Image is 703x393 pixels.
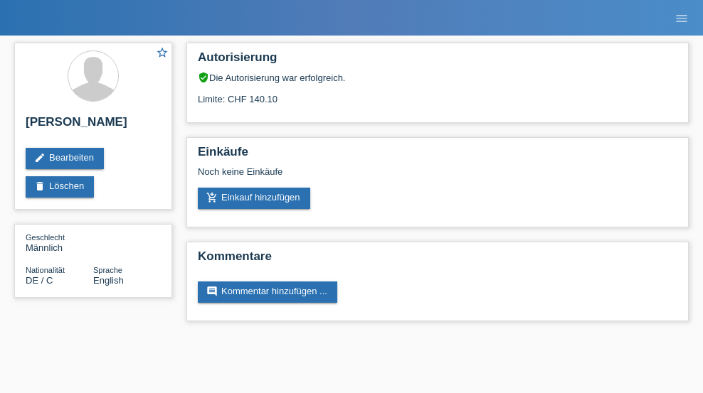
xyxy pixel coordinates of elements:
h2: [PERSON_NAME] [26,115,161,136]
div: Noch keine Einkäufe [198,166,677,188]
i: verified_user [198,72,209,83]
span: Geschlecht [26,233,65,242]
a: star_border [156,46,169,61]
i: star_border [156,46,169,59]
div: Limite: CHF 140.10 [198,83,677,104]
span: Sprache [93,266,122,274]
span: Nationalität [26,266,65,274]
a: menu [667,14,696,22]
h2: Kommentare [198,249,677,271]
i: menu [675,11,689,26]
span: Deutschland / C / 01.07.2021 [26,275,53,286]
a: editBearbeiten [26,148,104,169]
div: Männlich [26,232,93,253]
h2: Autorisierung [198,50,677,72]
span: English [93,275,124,286]
i: add_shopping_cart [206,192,218,203]
i: edit [34,152,46,163]
i: delete [34,181,46,192]
a: deleteLöschen [26,176,94,198]
h2: Einkäufe [198,145,677,166]
a: commentKommentar hinzufügen ... [198,281,337,303]
i: comment [206,286,218,297]
div: Die Autorisierung war erfolgreich. [198,72,677,83]
a: add_shopping_cartEinkauf hinzufügen [198,188,310,209]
